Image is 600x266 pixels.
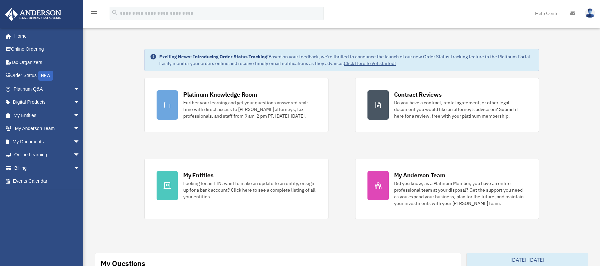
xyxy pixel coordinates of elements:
[5,109,90,122] a: My Entitiesarrow_drop_down
[355,78,539,132] a: Contract Reviews Do you have a contract, rental agreement, or other legal document you would like...
[5,148,90,162] a: Online Learningarrow_drop_down
[5,161,90,175] a: Billingarrow_drop_down
[394,90,442,99] div: Contract Reviews
[73,82,87,96] span: arrow_drop_down
[159,53,533,67] div: Based on your feedback, we're thrilled to announce the launch of our new Order Status Tracking fe...
[5,175,90,188] a: Events Calendar
[73,148,87,162] span: arrow_drop_down
[5,135,90,148] a: My Documentsarrow_drop_down
[73,109,87,122] span: arrow_drop_down
[5,69,90,83] a: Order StatusNEW
[183,180,316,200] div: Looking for an EIN, want to make an update to an entity, or sign up for a bank account? Click her...
[183,99,316,119] div: Further your learning and get your questions answered real-time with direct access to [PERSON_NAM...
[5,122,90,135] a: My Anderson Teamarrow_drop_down
[394,171,445,179] div: My Anderson Team
[5,56,90,69] a: Tax Organizers
[90,9,98,17] i: menu
[355,159,539,219] a: My Anderson Team Did you know, as a Platinum Member, you have an entire professional team at your...
[5,96,90,109] a: Digital Productsarrow_drop_down
[183,90,257,99] div: Platinum Knowledge Room
[73,135,87,149] span: arrow_drop_down
[144,159,328,219] a: My Entities Looking for an EIN, want to make an update to an entity, or sign up for a bank accoun...
[344,60,396,66] a: Click Here to get started!
[144,78,328,132] a: Platinum Knowledge Room Further your learning and get your questions answered real-time with dire...
[394,99,527,119] div: Do you have a contract, rental agreement, or other legal document you would like an attorney's ad...
[3,8,63,21] img: Anderson Advisors Platinum Portal
[5,43,90,56] a: Online Ordering
[5,29,87,43] a: Home
[111,9,119,16] i: search
[90,12,98,17] a: menu
[394,180,527,207] div: Did you know, as a Platinum Member, you have an entire professional team at your disposal? Get th...
[73,161,87,175] span: arrow_drop_down
[5,82,90,96] a: Platinum Q&Aarrow_drop_down
[38,71,53,81] div: NEW
[159,54,269,60] strong: Exciting News: Introducing Order Status Tracking!
[73,122,87,136] span: arrow_drop_down
[585,8,595,18] img: User Pic
[183,171,213,179] div: My Entities
[73,96,87,109] span: arrow_drop_down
